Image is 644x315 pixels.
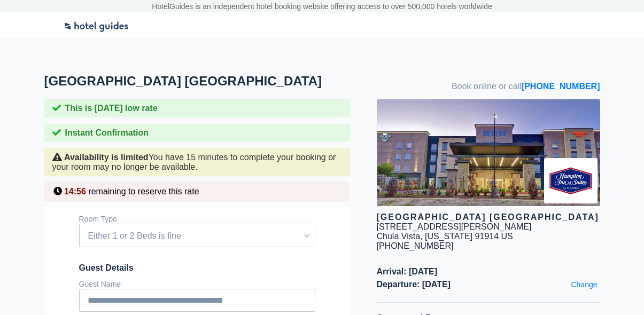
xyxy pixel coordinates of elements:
[79,215,117,223] label: Room Type
[44,124,350,142] div: Instant Confirmation
[568,278,600,292] a: Change
[377,280,600,289] span: Departure: [DATE]
[88,187,199,196] span: remaining to reserve this rate
[63,15,130,34] img: Logo-Transparent.png
[79,263,315,273] span: Guest Details
[377,232,423,241] span: Chula Vista,
[44,74,377,89] h1: [GEOGRAPHIC_DATA] [GEOGRAPHIC_DATA]
[377,267,600,277] span: Arrival: [DATE]
[80,227,315,245] span: Either 1 or 2 Beds is fine
[377,99,600,206] img: hotel image
[44,99,350,117] div: This is [DATE] low rate
[377,222,532,232] div: [STREET_ADDRESS][PERSON_NAME]
[377,241,600,251] div: [PHONE_NUMBER]
[425,232,472,241] span: [US_STATE]
[475,232,499,241] span: 91914
[52,153,336,171] span: You have 15 minutes to complete your booking or your room may no longer be available.
[452,82,600,91] span: Book online or call
[377,212,600,222] div: [GEOGRAPHIC_DATA] [GEOGRAPHIC_DATA]
[64,153,149,162] strong: Availability is limited
[544,158,598,203] img: Brand logo for Hampton Inn Chula Vista Eastlake
[79,280,121,288] label: Guest Name
[522,82,600,91] a: [PHONE_NUMBER]
[501,232,513,241] span: US
[64,187,86,196] span: 14:56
